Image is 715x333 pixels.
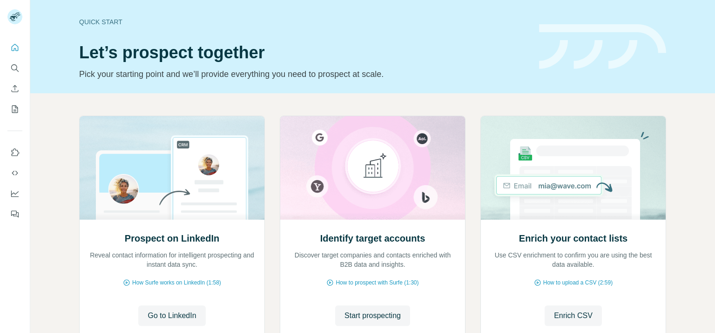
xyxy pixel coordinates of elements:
p: Reveal contact information for intelligent prospecting and instant data sync. [89,250,255,269]
div: Quick start [79,17,528,27]
button: Search [7,60,22,76]
span: Start prospecting [344,310,401,321]
button: Use Surfe API [7,165,22,181]
span: Enrich CSV [554,310,593,321]
button: Dashboard [7,185,22,202]
h2: Enrich your contact lists [519,232,627,245]
button: Enrich CSV [545,305,602,326]
img: Identify target accounts [280,116,465,220]
p: Use CSV enrichment to confirm you are using the best data available. [490,250,656,269]
img: Prospect on LinkedIn [79,116,265,220]
span: How to prospect with Surfe (1:30) [336,278,418,287]
button: Enrich CSV [7,80,22,97]
h1: Let’s prospect together [79,43,528,62]
p: Pick your starting point and we’ll provide everything you need to prospect at scale. [79,68,528,81]
img: banner [539,24,666,69]
button: Feedback [7,206,22,222]
img: Enrich your contact lists [480,116,666,220]
p: Discover target companies and contacts enriched with B2B data and insights. [290,250,456,269]
button: Go to LinkedIn [138,305,205,326]
h2: Prospect on LinkedIn [125,232,219,245]
h2: Identify target accounts [320,232,425,245]
span: Go to LinkedIn [148,310,196,321]
span: How Surfe works on LinkedIn (1:58) [132,278,221,287]
button: Use Surfe on LinkedIn [7,144,22,161]
button: My lists [7,101,22,118]
button: Quick start [7,39,22,56]
button: Start prospecting [335,305,410,326]
span: How to upload a CSV (2:59) [543,278,613,287]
